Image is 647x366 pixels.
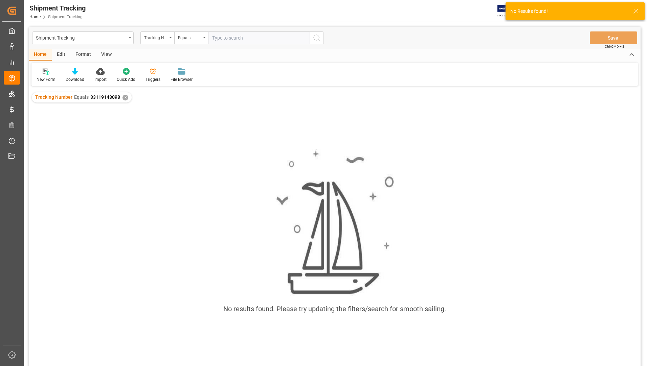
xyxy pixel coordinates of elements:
[66,76,84,83] div: Download
[29,49,52,61] div: Home
[146,76,160,83] div: Triggers
[497,5,521,17] img: Exertis%20JAM%20-%20Email%20Logo.jpg_1722504956.jpg
[117,76,135,83] div: Quick Add
[29,3,86,13] div: Shipment Tracking
[52,49,70,61] div: Edit
[94,76,107,83] div: Import
[590,31,637,44] button: Save
[96,49,117,61] div: View
[510,8,627,15] div: No Results found!
[144,33,167,41] div: Tracking Number
[37,76,55,83] div: New Form
[29,15,41,19] a: Home
[36,33,126,42] div: Shipment Tracking
[605,44,624,49] span: Ctrl/CMD + S
[223,304,446,314] div: No results found. Please try updating the filters/search for smooth sailing.
[174,31,208,44] button: open menu
[122,95,128,100] div: ✕
[178,33,201,41] div: Equals
[208,31,310,44] input: Type to search
[140,31,174,44] button: open menu
[275,149,394,296] img: smooth_sailing.jpeg
[310,31,324,44] button: search button
[32,31,134,44] button: open menu
[35,94,72,100] span: Tracking Number
[74,94,89,100] span: Equals
[171,76,193,83] div: File Browser
[90,94,120,100] span: 33119143098
[70,49,96,61] div: Format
